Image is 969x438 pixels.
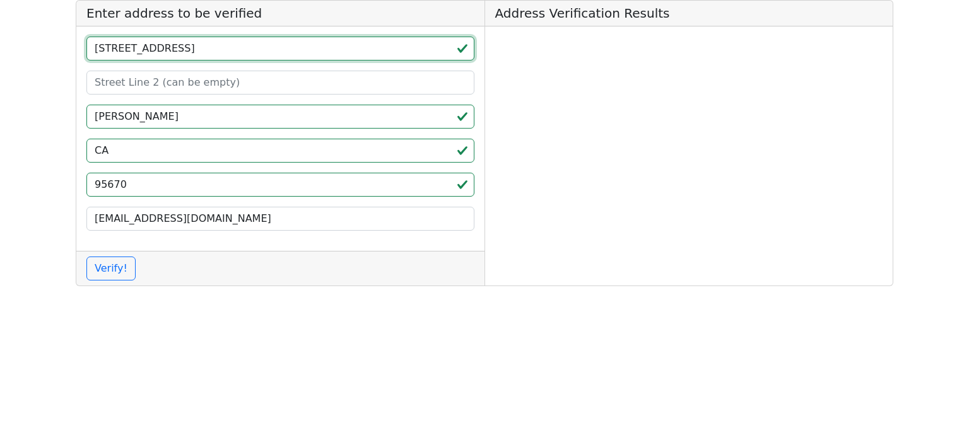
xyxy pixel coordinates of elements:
[86,173,474,197] input: ZIP code 5 or 5+4
[86,139,474,163] input: 2-Letter State
[86,105,474,129] input: City
[86,256,136,280] button: Verify!
[86,207,474,231] input: Your Email
[485,1,893,26] h5: Address Verification Results
[86,37,474,61] input: Street Line 1
[76,1,484,26] h5: Enter address to be verified
[86,71,474,95] input: Street Line 2 (can be empty)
